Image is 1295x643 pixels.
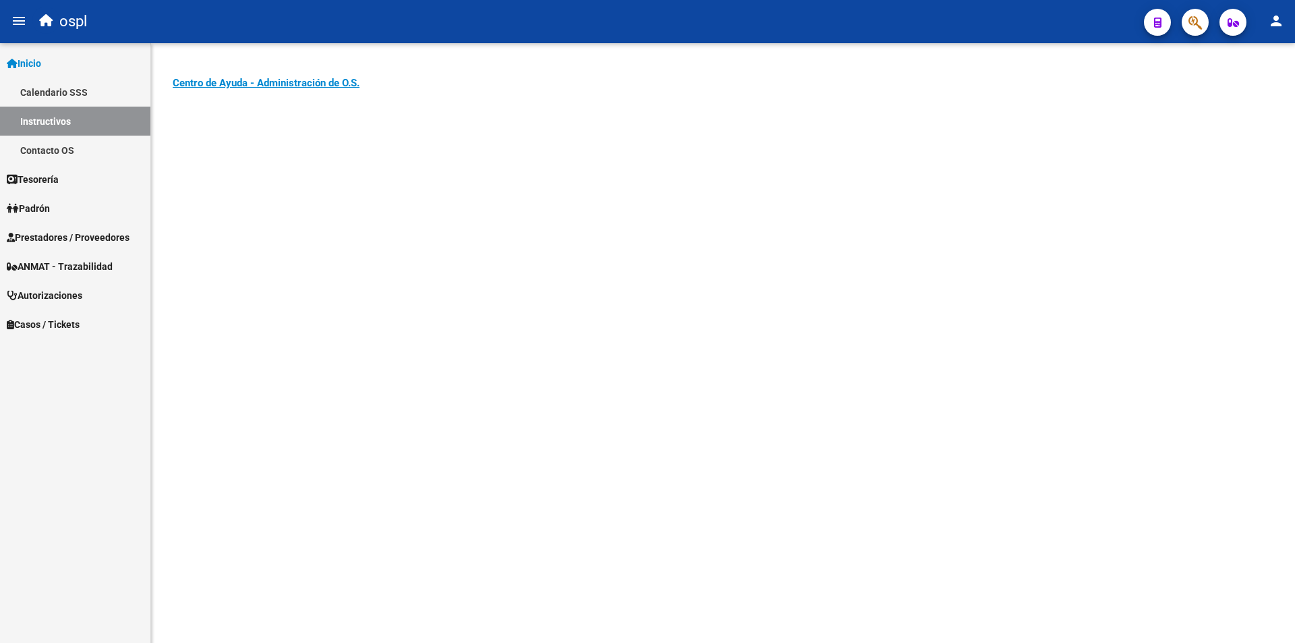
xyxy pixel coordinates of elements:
[11,13,27,29] mat-icon: menu
[7,172,59,187] span: Tesorería
[7,288,82,303] span: Autorizaciones
[7,230,129,245] span: Prestadores / Proveedores
[7,317,80,332] span: Casos / Tickets
[7,201,50,216] span: Padrón
[1249,597,1282,630] iframe: Intercom live chat
[7,56,41,71] span: Inicio
[59,7,87,36] span: ospl
[173,77,359,89] a: Centro de Ayuda - Administración de O.S.
[7,259,113,274] span: ANMAT - Trazabilidad
[1268,13,1284,29] mat-icon: person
